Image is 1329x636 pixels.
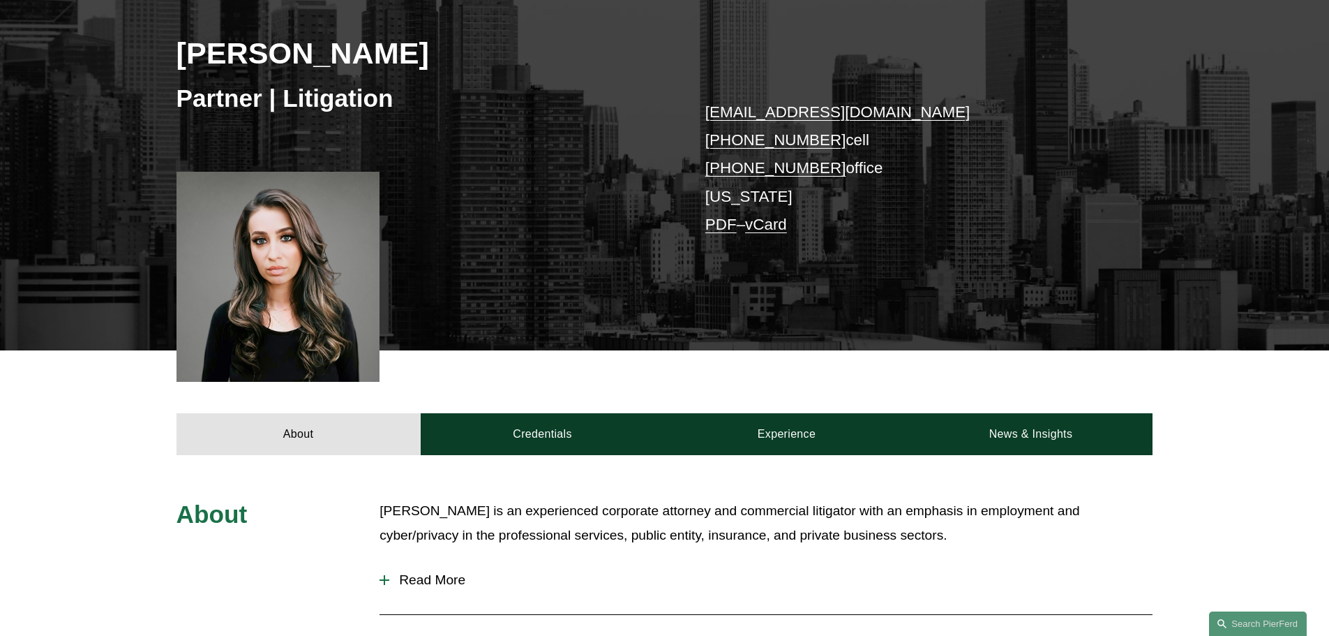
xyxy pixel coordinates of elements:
span: About [177,501,248,528]
p: [PERSON_NAME] is an experienced corporate attorney and commercial litigator with an emphasis in e... [380,499,1152,547]
a: Credentials [421,413,665,455]
a: Search this site [1209,612,1307,636]
a: [PHONE_NUMBER] [705,159,846,177]
a: [EMAIL_ADDRESS][DOMAIN_NAME] [705,103,970,121]
a: About [177,413,421,455]
a: News & Insights [908,413,1152,455]
h3: Partner | Litigation [177,83,665,114]
p: cell office [US_STATE] – [705,98,1112,239]
h2: [PERSON_NAME] [177,35,665,71]
a: Experience [665,413,909,455]
span: Read More [389,572,1152,588]
a: vCard [745,216,787,233]
button: Read More [380,562,1152,598]
a: PDF [705,216,737,233]
a: [PHONE_NUMBER] [705,131,846,149]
